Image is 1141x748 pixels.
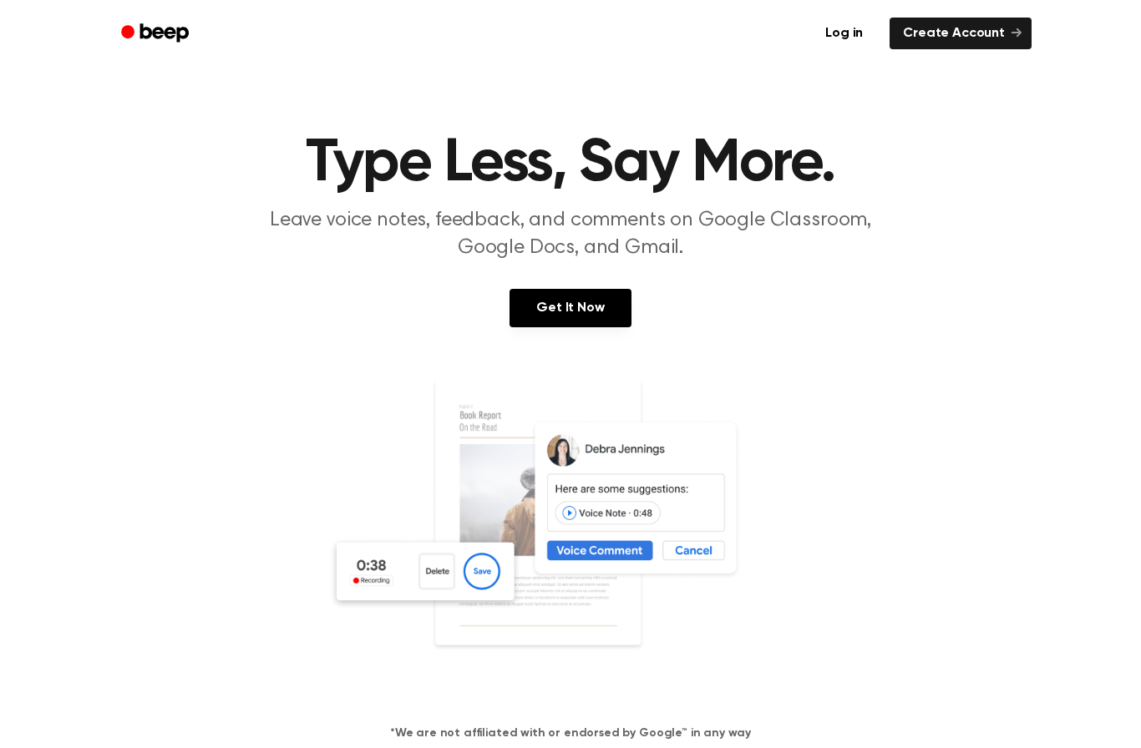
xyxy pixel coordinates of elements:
[143,134,998,194] h1: Type Less, Say More.
[890,18,1032,49] a: Create Account
[328,377,813,698] img: Voice Comments on Docs and Recording Widget
[809,14,880,53] a: Log in
[510,289,631,327] a: Get It Now
[109,18,204,50] a: Beep
[250,207,891,262] p: Leave voice notes, feedback, and comments on Google Classroom, Google Docs, and Gmail.
[20,725,1121,742] h4: *We are not affiliated with or endorsed by Google™ in any way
